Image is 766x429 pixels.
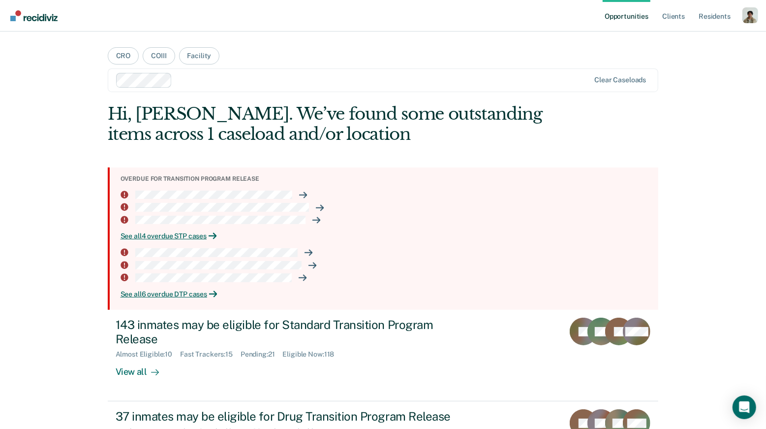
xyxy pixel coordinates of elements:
[742,7,758,23] button: Profile dropdown button
[121,290,651,298] a: See all6 overdue DTP cases
[116,318,461,346] div: 143 inmates may be eligible for Standard Transition Program Release
[241,350,283,359] div: Pending : 21
[121,232,651,240] div: See all 4 overdue STP cases
[733,396,756,419] div: Open Intercom Messenger
[121,175,651,182] div: Overdue for transition program release
[116,409,461,424] div: 37 inmates may be eligible for Drug Transition Program Release
[143,47,175,65] button: COIII
[108,104,549,144] div: Hi, [PERSON_NAME]. We’ve found some outstanding items across 1 caseload and/or location
[121,290,651,298] div: See all 6 overdue DTP cases
[283,350,342,359] div: Eligible Now : 118
[10,10,58,21] img: Recidiviz
[121,232,651,240] a: See all4 overdue STP cases
[180,350,241,359] div: Fast Trackers : 15
[108,47,139,65] button: CRO
[108,310,659,401] a: 143 inmates may be eligible for Standard Transition Program ReleaseAlmost Eligible:10Fast Tracker...
[179,47,220,65] button: Facility
[594,76,646,84] div: Clear caseloads
[116,359,171,378] div: View all
[116,350,181,359] div: Almost Eligible : 10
